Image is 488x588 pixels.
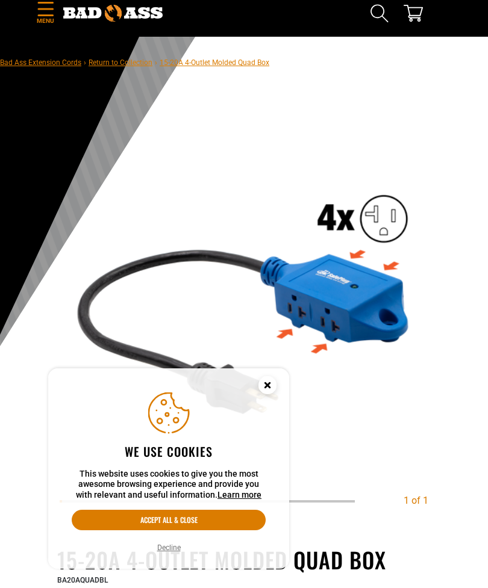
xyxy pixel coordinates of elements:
img: Bad Ass Extension Cords [63,5,163,22]
button: Accept all & close [72,510,266,530]
button: Decline [154,542,184,554]
p: This website uses cookies to give you the most awesome browsing experience and provide you with r... [72,469,266,501]
summary: Search [370,4,389,23]
a: This website uses cookies to give you the most awesome browsing experience and provide you with r... [217,490,261,500]
h1: 15-20A 4-Outlet Molded Quad Box [57,547,479,572]
span: Menu [36,16,54,25]
aside: Cookie Consent [48,368,289,569]
h2: We use cookies [72,444,266,459]
span: › [84,58,86,67]
a: Return to Collection [89,58,152,67]
span: › [155,58,157,67]
div: 1 of 1 [404,494,428,508]
span: 15-20A 4-Outlet Molded Quad Box [160,58,269,67]
span: BA20AQUADBL [57,576,108,584]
